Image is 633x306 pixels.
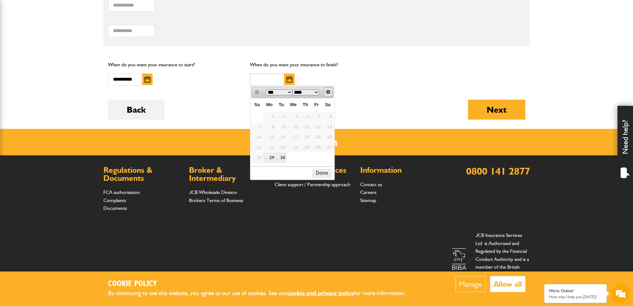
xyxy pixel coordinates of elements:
a: cookie and privacy policy [287,290,354,297]
div: Minimize live chat window [102,3,117,18]
button: Next [468,100,525,120]
a: 0800 141 2877 [466,165,530,177]
div: Chat with us now [32,35,105,43]
input: Enter your phone number [8,94,114,108]
input: Enter your email address [8,76,114,90]
a: Brokers Terms of Business [189,197,243,203]
button: Done [312,169,331,178]
span: Monday [266,102,273,107]
p: JCB Insurance Services Ltd. is Authorised and Regulated by the Financial Conduct Authority and is... [475,231,530,287]
img: Choose date [286,76,292,82]
h2: Broker & Intermediary [189,166,268,182]
span: Friday [314,102,319,107]
button: Back [108,100,164,120]
span: Saturday [325,102,331,107]
p: By continuing to use this website, you agree to our use of cookies. See our for more information. [108,289,416,298]
span: Next [326,89,331,94]
a: JCB Wholesale Division [189,189,237,195]
textarea: Type your message and hit 'Enter' [8,113,114,186]
div: Need help? [617,106,633,184]
h2: Cookie Policy [108,279,416,289]
button: Manage [456,276,485,292]
span: Tuesday [279,102,284,107]
div: We're Online! [549,288,602,294]
a: 29 [263,153,276,162]
a: Next [324,87,333,96]
a: Complaints [103,197,126,203]
p: When do you want your insurance to start? [108,61,241,69]
p: When do you want your insurance to finish? [250,61,383,69]
a: 30 [276,153,286,162]
em: Start Chat [85,192,113,200]
h2: Information [360,166,440,174]
p: How may I help you today? [549,294,602,299]
a: Careers [360,189,376,195]
span: Sunday [254,102,260,107]
a: Documents [103,205,127,211]
img: Choose date [144,76,150,82]
h2: Regulations & Documents [103,166,183,182]
a: Contact us [360,181,382,187]
a: FCA authorisation [103,189,140,195]
span: Thursday [303,102,308,107]
span: Wednesday [290,102,296,107]
button: Allow all [490,276,525,292]
a: Sitemap [360,197,376,203]
a: Client support / Partnership approach [275,181,350,187]
input: Enter your last name [8,58,114,71]
img: d_20077148190_company_1631870298795_20077148190 [11,35,26,43]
